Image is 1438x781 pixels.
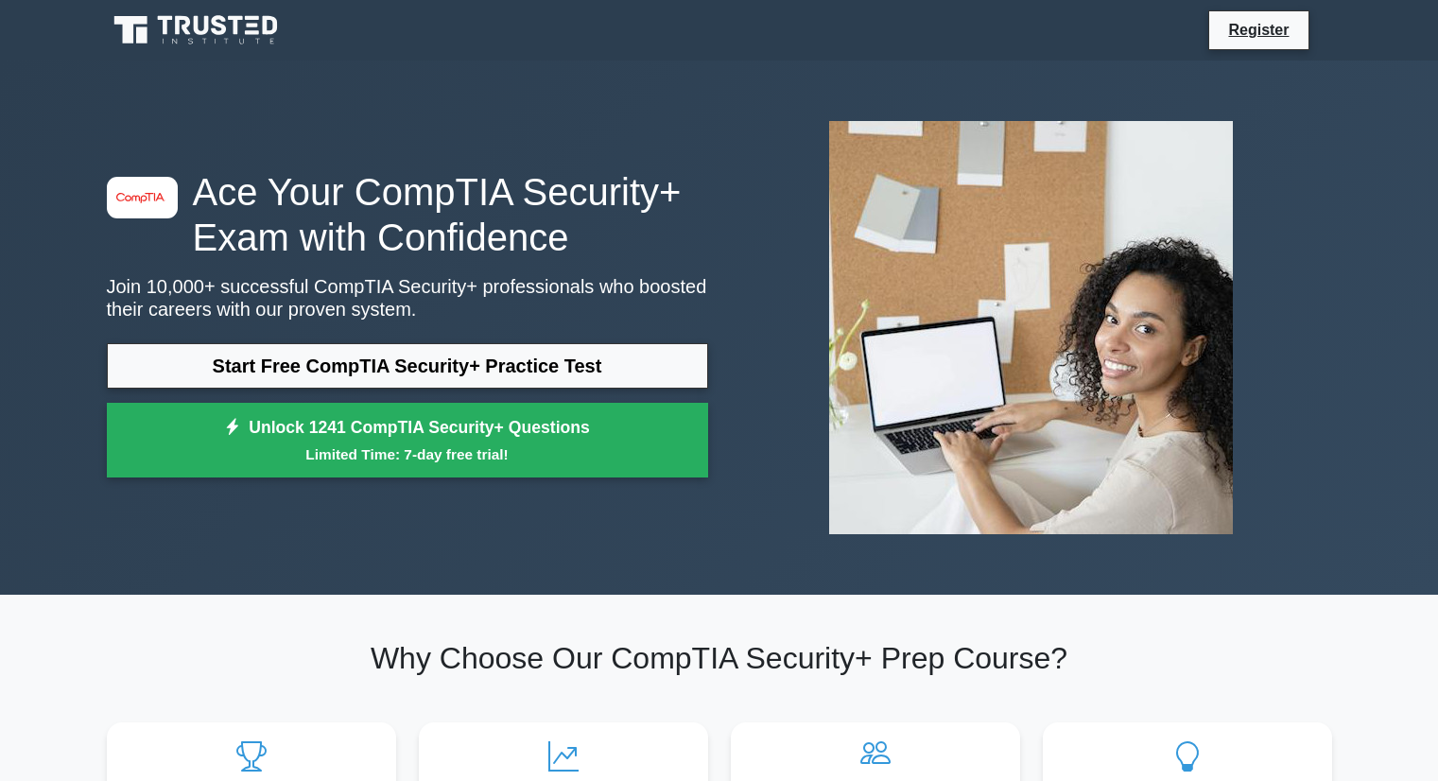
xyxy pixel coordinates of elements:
[130,443,684,465] small: Limited Time: 7-day free trial!
[107,640,1332,676] h2: Why Choose Our CompTIA Security+ Prep Course?
[1217,18,1300,42] a: Register
[107,169,708,260] h1: Ace Your CompTIA Security+ Exam with Confidence
[107,403,708,478] a: Unlock 1241 CompTIA Security+ QuestionsLimited Time: 7-day free trial!
[107,275,708,321] p: Join 10,000+ successful CompTIA Security+ professionals who boosted their careers with our proven...
[107,343,708,389] a: Start Free CompTIA Security+ Practice Test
